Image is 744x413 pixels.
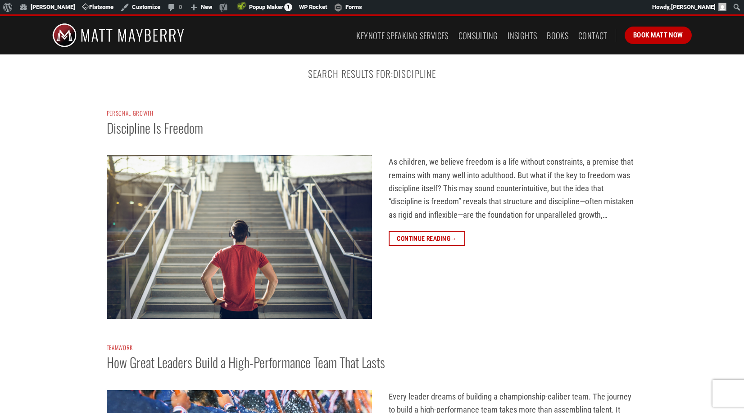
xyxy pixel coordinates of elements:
span: → [450,233,457,243]
span: [PERSON_NAME] [671,4,716,10]
a: Teamwork [107,343,133,352]
a: Books [547,27,568,44]
a: Book Matt Now [625,27,692,44]
span: Book Matt Now [633,30,683,40]
a: Insights [508,27,537,44]
a: Continue reading→ [389,231,465,247]
p: As children, we believe freedom is a life without constraints, a premise that remains with many w... [107,155,637,221]
h1: Search Results for: [52,68,692,79]
a: Contact [578,27,608,44]
img: discipline is freedom [107,155,372,319]
a: Keynote Speaking Services [356,27,448,44]
a: Consulting [458,27,498,44]
a: Personal Growth [107,109,154,117]
img: Matt Mayberry [52,16,184,54]
span: discipline [393,67,436,81]
a: How Great Leaders Build a High-Performance Team That Lasts [107,352,385,372]
a: Discipline Is Freedom [107,118,203,138]
span: 1 [284,3,292,11]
